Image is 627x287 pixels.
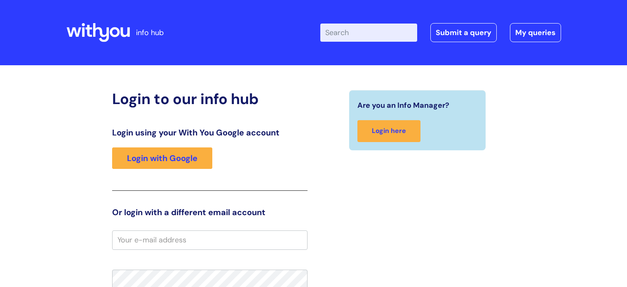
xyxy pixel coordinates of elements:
[112,128,308,138] h3: Login using your With You Google account
[320,24,417,42] input: Search
[112,90,308,108] h2: Login to our info hub
[136,26,164,39] p: info hub
[112,207,308,217] h3: Or login with a different email account
[357,120,420,142] a: Login here
[510,23,561,42] a: My queries
[112,230,308,249] input: Your e-mail address
[357,99,449,112] span: Are you an Info Manager?
[430,23,497,42] a: Submit a query
[112,147,212,169] a: Login with Google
